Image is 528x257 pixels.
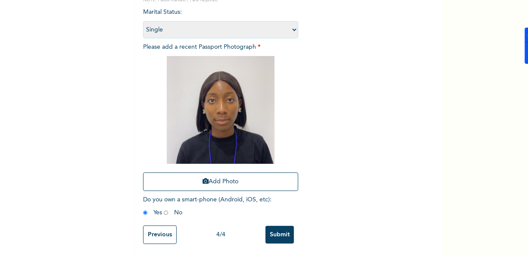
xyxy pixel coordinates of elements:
[143,44,298,195] span: Please add a recent Passport Photograph
[143,197,272,216] span: Do you own a smart-phone (Android, iOS, etc) : Yes No
[143,9,298,33] span: Marital Status :
[177,230,266,239] div: 4 / 4
[143,172,298,191] button: Add Photo
[167,56,275,164] img: Crop
[266,226,294,244] input: Submit
[143,226,177,244] input: Previous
